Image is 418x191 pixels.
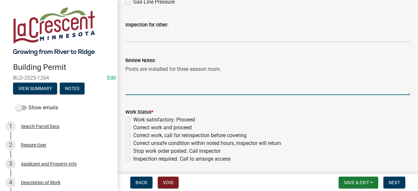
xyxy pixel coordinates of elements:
div: 4 [5,177,16,188]
label: Inspection for other: [125,23,168,27]
div: Require User [21,143,46,147]
button: Void [158,177,179,188]
button: Notes [60,83,85,94]
div: 2 [5,140,16,150]
span: Next [389,180,400,185]
img: City of La Crescent, Minnesota [13,7,95,56]
div: 1 [5,121,16,132]
label: Review Notes: [125,58,155,63]
wm-modal-confirm: Edit Application Number [107,75,116,81]
label: Work Status [125,110,153,115]
span: Back [136,180,147,185]
button: Save & Exit [339,177,378,188]
div: Applicant and Property Info [21,162,77,166]
button: Next [383,177,405,188]
span: Save & Exit [344,180,369,185]
wm-modal-confirm: Notes [60,86,85,91]
span: BLD-2025-1264 [13,75,104,81]
label: Correct work and proceed [133,124,192,132]
label: Inspection required. Call to arrange access [133,155,231,163]
h4: Building Permit [13,63,112,72]
div: 3 [5,159,16,169]
wm-modal-confirm: Summary [13,86,57,91]
div: Search Parcel Data [21,124,59,129]
label: Correct unsafe condition within noted hours, inspector will return [133,139,281,147]
button: Back [130,177,153,188]
label: Work satisfactory: Proceed [133,116,195,124]
a: Edit [107,75,116,81]
button: View Summary [13,83,57,94]
label: Show emails [16,104,58,112]
label: Stop work order posted. Call inspector [133,147,220,155]
label: Correct work, call for reinspection before covering [133,132,247,139]
div: Description of Work [21,180,60,185]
